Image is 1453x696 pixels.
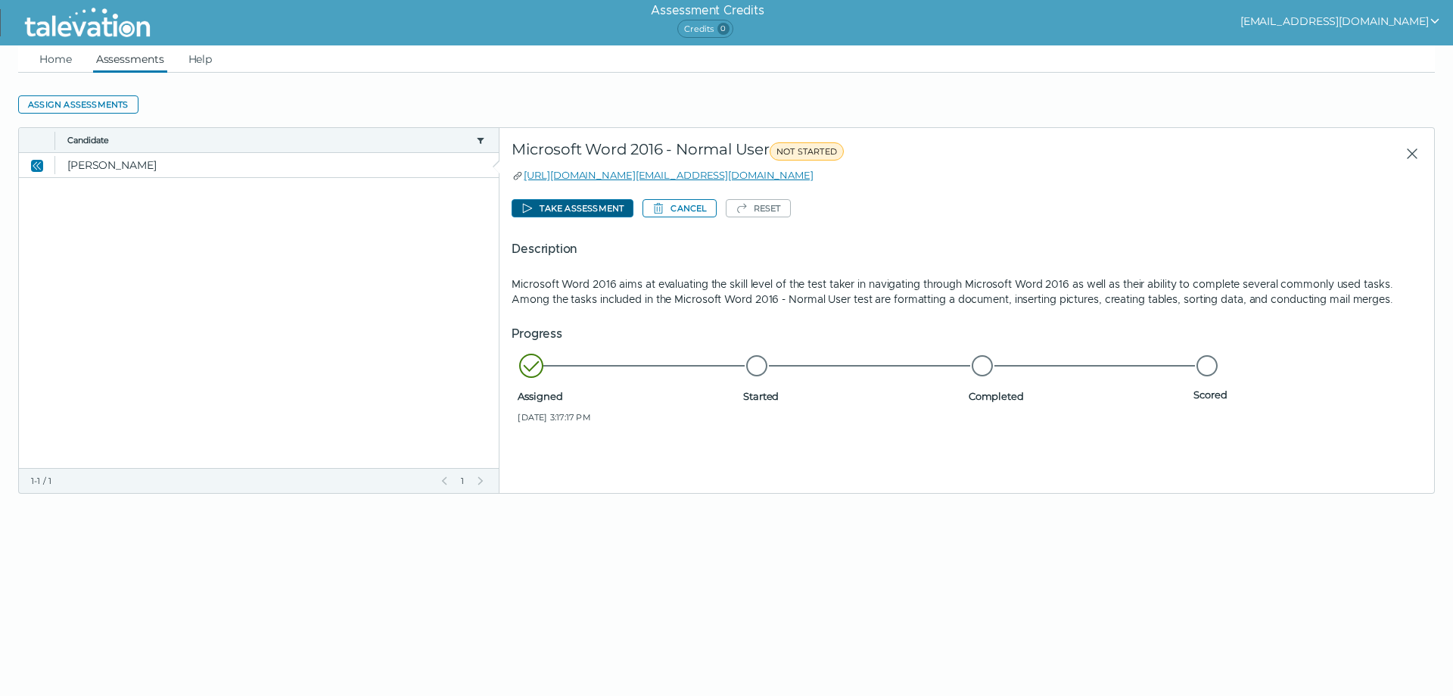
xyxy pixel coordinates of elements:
span: Completed [969,390,1188,402]
button: Candidate [67,134,470,146]
h6: Assessment Credits [651,2,764,20]
a: Help [185,45,216,73]
button: Close [28,156,46,174]
button: Close [1393,140,1422,167]
span: Assigned [518,390,737,402]
button: candidate filter [474,134,487,146]
button: Next Page [474,475,487,487]
img: Talevation_Logo_Transparent_white.png [18,4,157,42]
button: Previous Page [438,475,450,487]
cds-icon: Close [31,160,43,172]
span: Scored [1193,389,1413,401]
clr-dg-cell: [PERSON_NAME] [55,153,499,177]
h5: Progress [512,325,1422,343]
span: NOT STARTED [770,142,844,161]
span: Started [743,390,963,402]
h5: Description [512,240,1422,258]
a: [URL][DOMAIN_NAME][EMAIL_ADDRESS][DOMAIN_NAME] [524,169,813,181]
button: Take assessment [512,199,633,217]
button: Cancel [642,199,716,217]
span: [DATE] 3:17:17 PM [518,411,737,423]
a: Home [36,45,75,73]
p: Microsoft Word 2016 aims at evaluating the skill level of the test taker in navigating through Mi... [512,276,1422,307]
span: 1 [459,475,465,487]
span: Credits [677,20,733,38]
button: Reset [726,199,791,217]
button: show user actions [1240,12,1441,30]
a: Assessments [93,45,167,73]
button: Assign assessments [18,95,138,114]
div: Microsoft Word 2016 - Normal User [512,140,1122,167]
div: 1-1 / 1 [31,475,429,487]
span: 0 [717,23,730,35]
